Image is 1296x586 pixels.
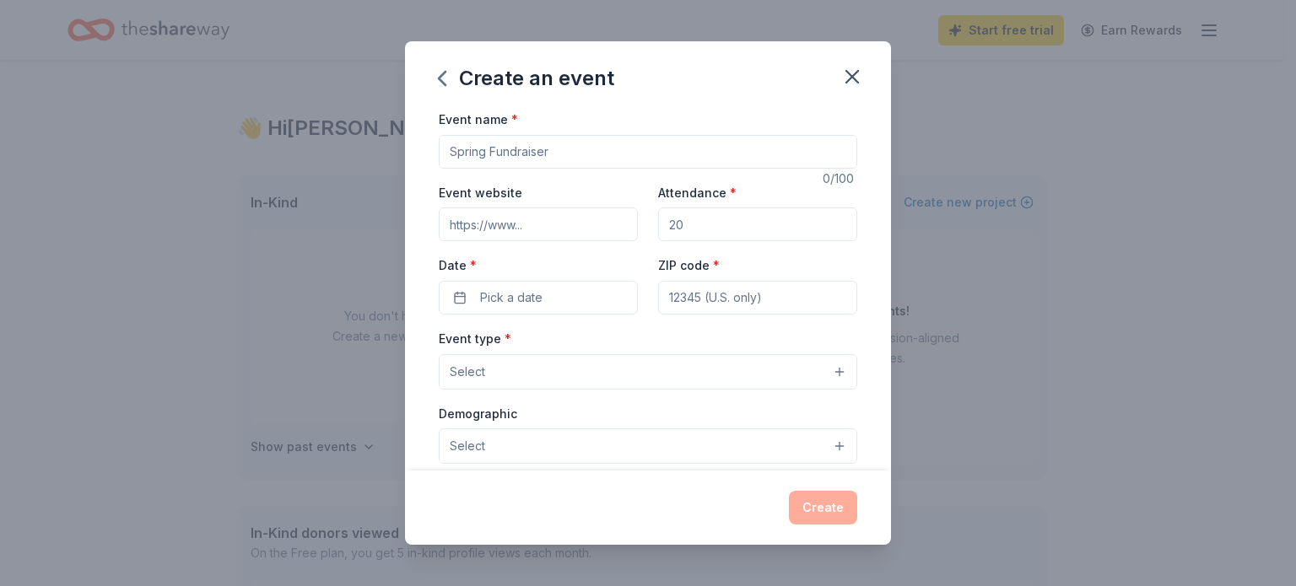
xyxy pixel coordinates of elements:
div: 0 /100 [823,169,857,189]
label: Demographic [439,406,517,422]
button: Select [439,428,857,464]
span: Pick a date [480,288,543,308]
span: Select [450,362,485,382]
button: Pick a date [439,281,638,315]
input: 12345 (U.S. only) [658,281,857,315]
label: Event type [439,331,511,347]
div: Create an event [439,65,614,92]
label: Event website [439,185,522,202]
label: Date [439,257,638,274]
input: Spring Fundraiser [439,135,857,169]
input: 20 [658,207,857,241]
input: https://www... [439,207,638,241]
button: Select [439,354,857,390]
label: ZIP code [658,257,720,274]
label: Event name [439,111,518,128]
span: Select [450,436,485,456]
label: Attendance [658,185,737,202]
